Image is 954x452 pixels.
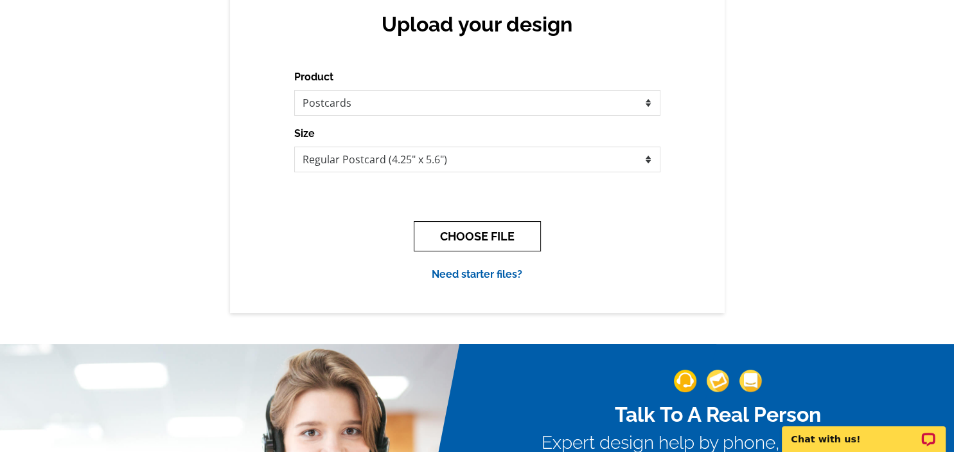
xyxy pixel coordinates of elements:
[432,268,522,280] a: Need starter files?
[542,402,895,427] h2: Talk To A Real Person
[773,411,954,452] iframe: LiveChat chat widget
[307,12,648,37] h2: Upload your design
[674,370,696,392] img: support-img-1.png
[414,221,541,251] button: CHOOSE FILE
[739,370,762,392] img: support-img-3_1.png
[294,126,315,141] label: Size
[294,69,333,85] label: Product
[707,370,729,392] img: support-img-2.png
